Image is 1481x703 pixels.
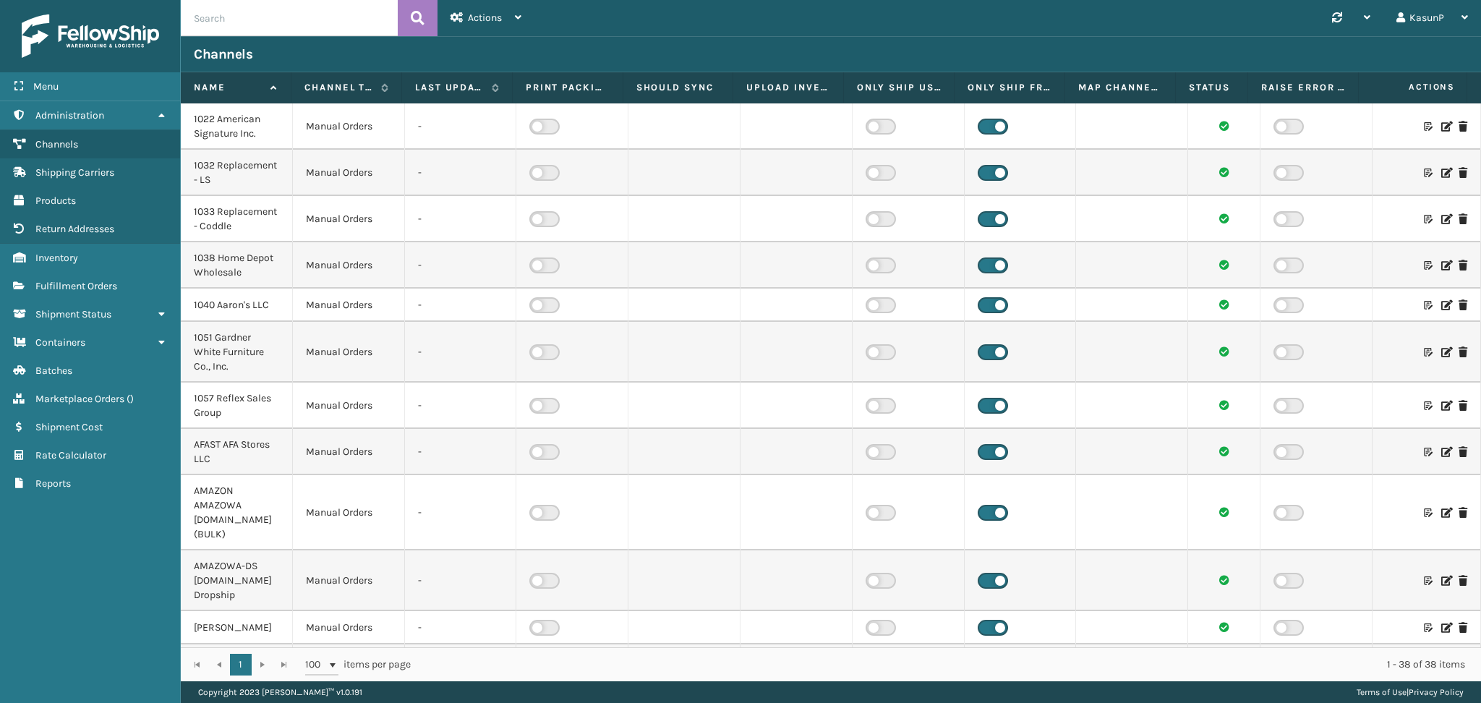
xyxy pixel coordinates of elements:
div: [PERSON_NAME] [194,621,279,635]
i: Delete [1459,576,1467,586]
i: Edit [1441,576,1450,586]
div: 1051 Gardner White Furniture Co., Inc. [194,331,279,374]
span: Administration [35,109,104,122]
span: Fulfillment Orders [35,280,117,292]
i: Customize Label [1424,347,1433,357]
i: Edit [1441,168,1450,178]
i: Edit [1441,508,1450,518]
span: Shipment Status [35,308,111,320]
label: Upload inventory [746,81,830,94]
td: Manual Orders [293,550,405,611]
i: Edit [1441,401,1450,411]
i: Customize Label [1424,300,1433,310]
label: Raise Error On Related FO [1261,81,1345,94]
div: AMAZOWA-DS [DOMAIN_NAME] Dropship [194,559,279,602]
i: Edit [1441,623,1450,633]
label: Last update time [415,81,485,94]
td: - [405,196,517,242]
i: Delete [1459,447,1467,457]
i: Delete [1459,401,1467,411]
i: Channel sync succeeded. [1219,213,1229,223]
span: Batches [35,365,72,377]
td: Manual Orders [293,429,405,475]
i: Channel sync succeeded. [1219,121,1229,131]
span: ( ) [127,393,134,405]
div: AMAZON AMAZOWA [DOMAIN_NAME] (BULK) [194,484,279,542]
td: - [405,475,517,550]
a: 1 [230,654,252,676]
span: Marketplace Orders [35,393,124,405]
i: Channel sync succeeded. [1219,446,1229,456]
span: Actions [468,12,502,24]
span: Shipping Carriers [35,166,114,179]
a: Terms of Use [1357,687,1407,697]
i: Customize Label [1424,260,1433,270]
div: 1 - 38 of 38 items [431,657,1465,672]
i: Edit [1441,300,1450,310]
span: Inventory [35,252,78,264]
i: Customize Label [1424,508,1433,518]
td: Manual Orders [293,289,405,322]
label: Status [1189,81,1234,94]
i: Channel sync succeeded. [1219,507,1229,517]
span: Return Addresses [35,223,114,235]
i: Channel sync succeeded. [1219,299,1229,310]
td: - [405,611,517,644]
div: | [1357,681,1464,703]
div: 1033 Replacement - Coddle [194,205,279,234]
td: Manual Orders [293,611,405,644]
i: Edit [1441,347,1450,357]
div: 1040 Aaron's LLC [194,298,279,312]
span: Actions [1363,75,1464,99]
i: Delete [1459,214,1467,224]
i: Delete [1459,260,1467,270]
i: Delete [1459,508,1467,518]
span: Shipment Cost [35,421,103,433]
i: Edit [1441,447,1450,457]
span: Rate Calculator [35,449,106,461]
i: Channel sync succeeded. [1219,400,1229,410]
i: Edit [1441,122,1450,132]
div: 1022 American Signature Inc. [194,112,279,141]
td: - [405,289,517,322]
td: Manual Orders [293,196,405,242]
td: Manual Orders [293,383,405,429]
i: Customize Label [1424,401,1433,411]
i: Customize Label [1424,576,1433,586]
i: Channel sync succeeded. [1219,346,1229,357]
label: Print packing slip [526,81,610,94]
i: Channel sync succeeded. [1219,575,1229,585]
label: Map Channel Service [1078,81,1162,94]
i: Channel sync succeeded. [1219,167,1229,177]
i: Delete [1459,122,1467,132]
i: Edit [1441,260,1450,270]
h3: Channels [194,46,252,63]
td: - [405,429,517,475]
a: Privacy Policy [1409,687,1464,697]
td: Manual Orders [293,322,405,383]
span: Reports [35,477,71,490]
i: Delete [1459,347,1467,357]
td: - [405,383,517,429]
label: Only Ship using Required Carrier Service [857,81,941,94]
i: Customize Label [1424,447,1433,457]
div: 1038 Home Depot Wholesale [194,251,279,280]
span: Containers [35,336,85,349]
div: 1032 Replacement - LS [194,158,279,187]
span: Products [35,195,76,207]
span: Menu [33,80,59,93]
td: Manual Orders [293,103,405,150]
td: - [405,242,517,289]
label: Name [194,81,263,94]
p: Copyright 2023 [PERSON_NAME]™ v 1.0.191 [198,681,362,703]
i: Edit [1441,214,1450,224]
td: Manual Orders [293,475,405,550]
i: Delete [1459,168,1467,178]
td: - [405,322,517,383]
img: logo [22,14,159,58]
i: Delete [1459,300,1467,310]
label: Channel Type [304,81,374,94]
td: Manual Orders [293,150,405,196]
td: Manual Orders [293,644,405,691]
span: items per page [305,654,411,676]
